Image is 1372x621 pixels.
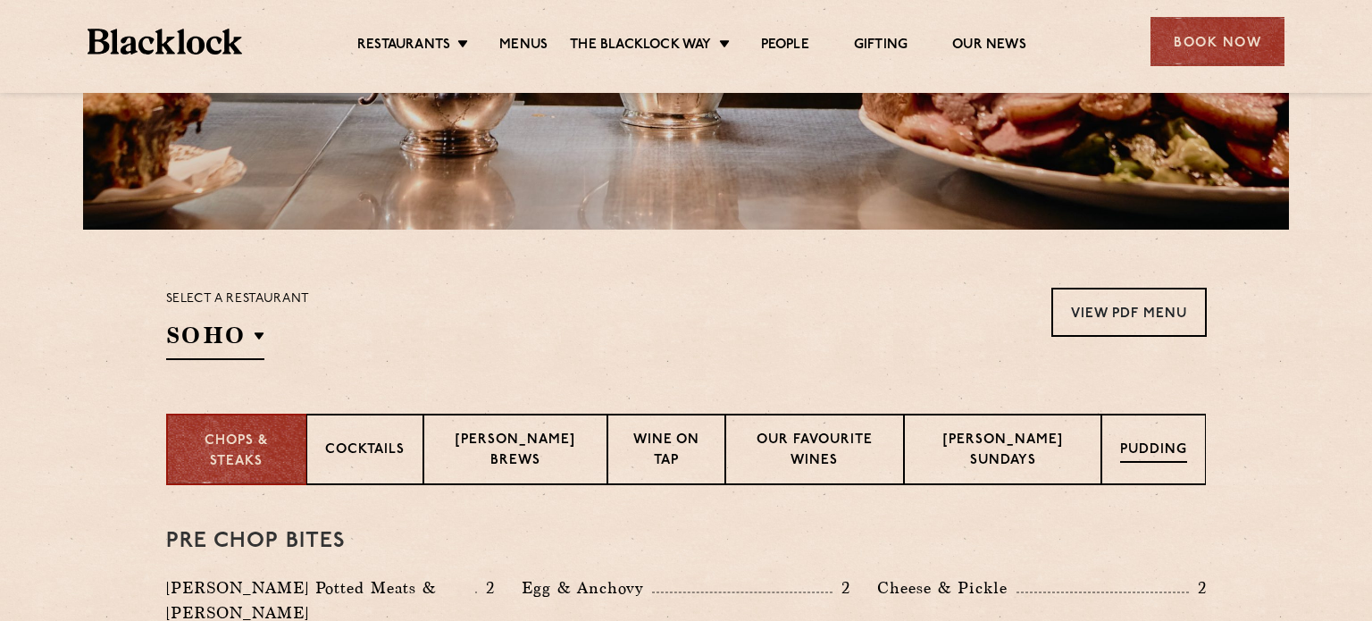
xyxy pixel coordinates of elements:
[570,37,711,56] a: The Blacklock Way
[166,288,310,311] p: Select a restaurant
[325,441,405,463] p: Cocktails
[88,29,242,55] img: BL_Textured_Logo-footer-cropped.svg
[626,431,707,473] p: Wine on Tap
[1120,441,1187,463] p: Pudding
[923,431,1083,473] p: [PERSON_NAME] Sundays
[499,37,548,56] a: Menus
[186,432,288,472] p: Chops & Steaks
[357,37,450,56] a: Restaurants
[877,575,1016,600] p: Cheese & Pickle
[442,431,590,473] p: [PERSON_NAME] Brews
[522,575,652,600] p: Egg & Anchovy
[1051,288,1207,337] a: View PDF Menu
[952,37,1026,56] a: Our News
[744,431,885,473] p: Our favourite wines
[854,37,908,56] a: Gifting
[166,320,264,360] h2: SOHO
[166,530,1207,553] h3: Pre Chop Bites
[1150,17,1284,66] div: Book Now
[761,37,809,56] a: People
[1189,576,1207,600] p: 2
[477,576,495,600] p: 2
[832,576,850,600] p: 2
